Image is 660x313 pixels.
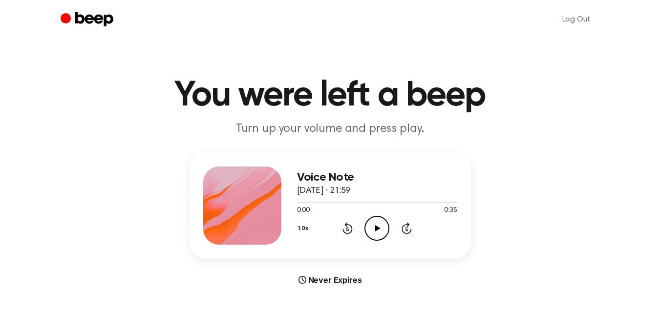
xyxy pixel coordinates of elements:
a: Beep [61,10,116,29]
a: Log Out [553,8,600,31]
div: Never Expires [190,274,471,286]
span: 0:00 [297,206,310,216]
button: 1.0x [297,220,312,237]
h1: You were left a beep [80,78,580,113]
span: 0:35 [444,206,457,216]
p: Turn up your volume and press play. [143,121,518,137]
h3: Voice Note [297,171,457,184]
span: [DATE] · 21:59 [297,187,351,195]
